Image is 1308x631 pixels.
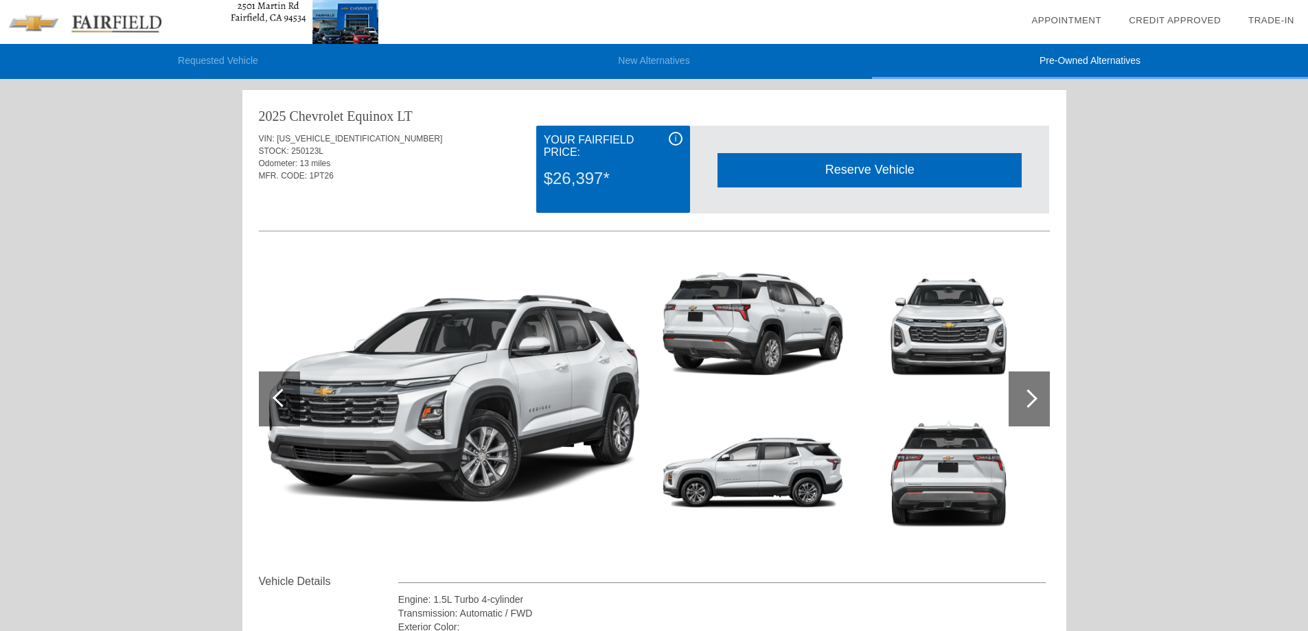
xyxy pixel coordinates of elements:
[300,159,331,168] span: 13 miles
[398,606,1047,620] div: Transmission: Automatic / FWD
[1129,15,1221,25] a: Credit Approved
[259,134,275,144] span: VIN:
[658,253,847,395] img: 2025chs151951570_1280_02.png
[398,593,1047,606] div: Engine: 1.5L Turbo 4-cylinder
[1031,15,1101,25] a: Appointment
[872,44,1308,79] li: Pre-Owned Alternatives
[310,171,334,181] span: 1PT26
[1248,15,1294,25] a: Trade-In
[259,171,308,181] span: MFR. CODE:
[259,190,1050,212] div: Quoted on [DATE] 12:19:18 PM
[259,106,394,126] div: 2025 Chevrolet Equinox
[291,146,323,156] span: 250123L
[259,159,298,168] span: Odometer:
[544,161,682,196] div: $26,397*
[436,44,872,79] li: New Alternatives
[544,132,682,161] div: Your Fairfield Price:
[259,253,648,544] img: 2025chs151951569_1280_01.png
[854,253,1043,395] img: 2025chs151951572_1280_05.png
[259,146,289,156] span: STOCK:
[259,573,398,590] div: Vehicle Details
[658,403,847,544] img: 2025chs151951571_1280_03.png
[277,134,442,144] span: [US_VEHICLE_IDENTIFICATION_NUMBER]
[669,132,682,146] div: i
[854,403,1043,544] img: 2025chs151951573_1280_06.png
[397,106,413,126] div: LT
[718,153,1022,187] div: Reserve Vehicle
